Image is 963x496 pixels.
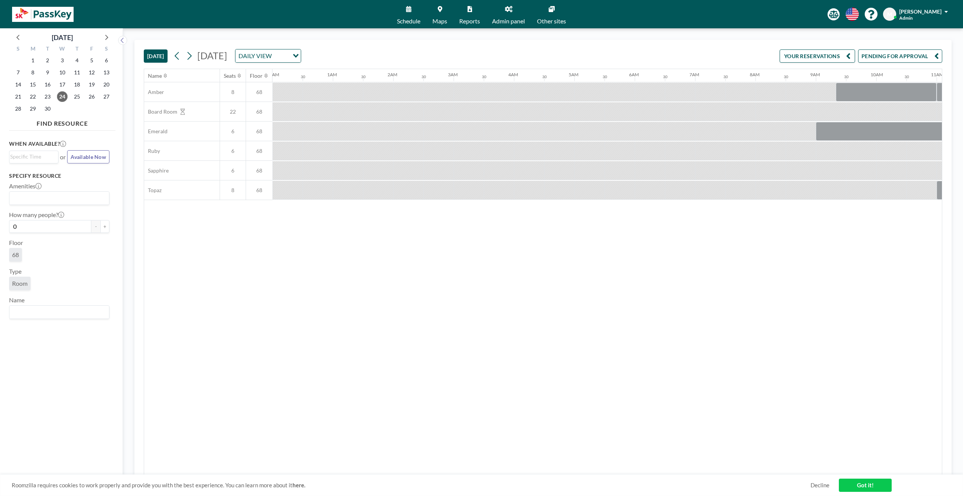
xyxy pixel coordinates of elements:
[220,108,246,115] span: 22
[235,49,301,62] div: Search for option
[274,51,288,61] input: Search for option
[101,67,112,78] span: Saturday, September 13, 2025
[12,482,811,489] span: Roomzilla requires cookies to work properly and provide you with the best experience. You can lea...
[246,89,272,96] span: 68
[28,67,38,78] span: Monday, September 8, 2025
[432,18,447,24] span: Maps
[26,45,40,54] div: M
[250,72,263,79] div: Floor
[542,74,547,79] div: 30
[603,74,607,79] div: 30
[931,72,943,77] div: 11AM
[72,91,82,102] span: Thursday, September 25, 2025
[40,45,55,54] div: T
[569,72,578,77] div: 5AM
[9,182,42,190] label: Amenities
[100,220,109,233] button: +
[9,296,25,304] label: Name
[144,148,160,154] span: Ruby
[28,91,38,102] span: Monday, September 22, 2025
[72,67,82,78] span: Thursday, September 11, 2025
[42,79,53,90] span: Tuesday, September 16, 2025
[905,74,909,79] div: 30
[12,7,74,22] img: organization-logo
[448,72,458,77] div: 3AM
[67,150,109,163] button: Available Now
[301,74,305,79] div: 30
[508,72,518,77] div: 4AM
[899,8,941,15] span: [PERSON_NAME]
[52,32,73,43] div: [DATE]
[42,67,53,78] span: Tuesday, September 9, 2025
[57,67,68,78] span: Wednesday, September 10, 2025
[60,153,66,161] span: or
[9,239,23,246] label: Floor
[42,103,53,114] span: Tuesday, September 30, 2025
[10,307,105,317] input: Search for option
[811,482,829,489] a: Decline
[750,72,760,77] div: 8AM
[144,49,168,63] button: [DATE]
[220,89,246,96] span: 8
[55,45,70,54] div: W
[858,49,942,63] button: PENDING FOR APPROVAL
[388,72,397,77] div: 2AM
[899,15,913,21] span: Admin
[224,72,236,79] div: Seats
[810,72,820,77] div: 9AM
[9,211,64,219] label: How many people?
[13,79,23,90] span: Sunday, September 14, 2025
[86,79,97,90] span: Friday, September 19, 2025
[72,55,82,66] span: Thursday, September 4, 2025
[246,108,272,115] span: 68
[86,67,97,78] span: Friday, September 12, 2025
[99,45,114,54] div: S
[69,45,84,54] div: T
[11,45,26,54] div: S
[144,89,164,96] span: Amber
[871,72,883,77] div: 10AM
[57,55,68,66] span: Wednesday, September 3, 2025
[9,117,115,127] h4: FIND RESOURCE
[57,79,68,90] span: Wednesday, September 17, 2025
[86,55,97,66] span: Friday, September 5, 2025
[101,55,112,66] span: Saturday, September 6, 2025
[459,18,480,24] span: Reports
[101,79,112,90] span: Saturday, September 20, 2025
[361,74,366,79] div: 30
[784,74,788,79] div: 30
[246,167,272,174] span: 68
[267,72,279,77] div: 12AM
[9,192,109,205] div: Search for option
[246,148,272,154] span: 68
[723,74,728,79] div: 30
[84,45,99,54] div: F
[91,220,100,233] button: -
[839,479,892,492] a: Got it!
[144,167,169,174] span: Sapphire
[144,108,177,115] span: Board Room
[844,74,849,79] div: 30
[72,79,82,90] span: Thursday, September 18, 2025
[220,148,246,154] span: 6
[28,55,38,66] span: Monday, September 1, 2025
[13,103,23,114] span: Sunday, September 28, 2025
[28,79,38,90] span: Monday, September 15, 2025
[492,18,525,24] span: Admin panel
[397,18,420,24] span: Schedule
[28,103,38,114] span: Monday, September 29, 2025
[101,91,112,102] span: Saturday, September 27, 2025
[422,74,426,79] div: 30
[246,128,272,135] span: 68
[13,91,23,102] span: Sunday, September 21, 2025
[327,72,337,77] div: 1AM
[12,251,19,259] span: 68
[9,151,58,162] div: Search for option
[71,154,106,160] span: Available Now
[663,74,668,79] div: 30
[10,193,105,203] input: Search for option
[197,50,227,61] span: [DATE]
[237,51,273,61] span: DAILY VIEW
[292,482,305,488] a: here.
[144,128,168,135] span: Emerald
